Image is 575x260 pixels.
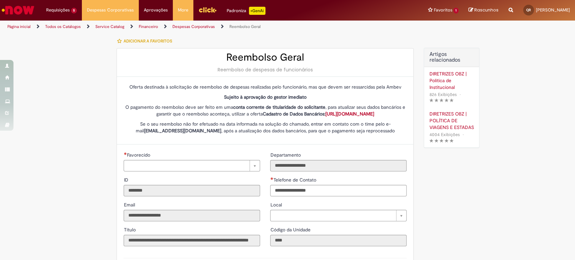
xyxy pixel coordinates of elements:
strong: conta corrente de titularidade do solicitante [233,104,325,110]
h3: Artigos relacionados [429,52,474,63]
a: Todos os Catálogos [45,24,81,29]
span: Somente leitura - Código da Unidade [270,227,312,233]
a: Página inicial [7,24,31,29]
span: More [178,7,188,13]
span: • [461,130,465,139]
strong: Cadastro de Dados Bancários: [263,111,374,117]
input: Título [124,235,260,246]
span: QR [526,8,531,12]
ul: Trilhas de página [5,21,378,33]
a: Limpar campo Local [270,210,407,221]
a: Limpar campo Favorecido [124,160,260,171]
input: ID [124,185,260,196]
a: Service Catalog [95,24,124,29]
span: Necessários - Favorecido [127,152,151,158]
span: 5 [71,8,77,13]
label: Somente leitura - Código da Unidade [270,226,312,233]
a: [URL][DOMAIN_NAME] [325,111,374,117]
span: Necessários [124,152,127,155]
span: 1 [453,8,458,13]
input: Email [124,210,260,221]
button: Adicionar a Favoritos [117,34,175,48]
label: Somente leitura - Título [124,226,137,233]
p: Oferta destinada à solicitação de reembolso de despesas realizadas pelo funcionário, mas que deve... [124,84,407,90]
span: Somente leitura - Título [124,227,137,233]
span: Telefone de Contato [273,177,317,183]
label: Somente leitura - Email [124,201,136,208]
span: Despesas Corporativas [87,7,134,13]
span: Favoritos [434,7,452,13]
p: Se o seu reembolso não for efetuado na data informada na solução do chamado, entrar em contato co... [124,121,407,134]
a: Despesas Corporativas [172,24,215,29]
p: +GenAi [249,7,265,15]
span: Requisições [46,7,70,13]
span: Somente leitura - Email [124,202,136,208]
div: Padroniza [227,7,265,15]
span: Local [270,202,283,208]
img: click_logo_yellow_360x200.png [198,5,217,15]
input: Departamento [270,160,407,171]
span: Aprovações [144,7,168,13]
strong: Sujeito à aprovação do gestor imediato [224,94,307,100]
span: [PERSON_NAME] [536,7,570,13]
input: Código da Unidade [270,235,407,246]
a: DIRETRIZES OBZ | Política de Institucional [429,70,474,91]
label: Somente leitura - Departamento [270,152,302,158]
input: Telefone de Contato [270,185,407,196]
span: Adicionar a Favoritos [123,38,172,44]
span: 4004 Exibições [429,132,459,137]
h2: Reembolso Geral [124,52,407,63]
span: Rascunhos [474,7,499,13]
span: 826 Exibições [429,92,456,97]
a: Reembolso Geral [229,24,261,29]
a: Financeiro [139,24,158,29]
p: O pagamento do reembolso deve ser feito em uma , para atualizar seus dados bancários e garantir q... [124,104,407,117]
span: Somente leitura - ID [124,177,129,183]
div: Reembolso de despesas de funcionários [124,66,407,73]
label: Somente leitura - ID [124,176,129,183]
strong: [EMAIL_ADDRESS][DOMAIN_NAME] [144,128,221,134]
span: Somente leitura - Departamento [270,152,302,158]
span: Obrigatório Preenchido [270,177,273,180]
a: Rascunhos [469,7,499,13]
a: DIRETRIZES OBZ | POLÍTICA DE VIAGENS E ESTADAS [429,110,474,131]
img: ServiceNow [1,3,35,17]
span: • [458,90,462,99]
